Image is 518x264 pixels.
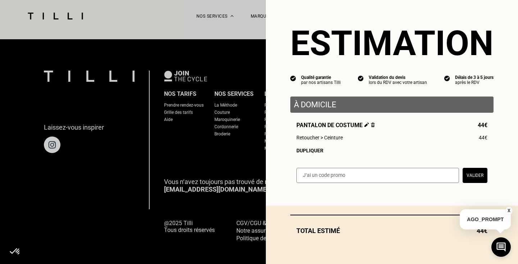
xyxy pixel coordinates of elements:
div: lors du RDV avec votre artisan [369,80,427,85]
div: Délais de 3 à 5 jours [455,75,494,80]
div: Dupliquer [296,148,487,153]
img: Éditer [364,122,369,127]
img: Supprimer [371,122,375,127]
span: Pantalon de costume [296,122,375,129]
div: Qualité garantie [301,75,341,80]
section: Estimation [290,23,494,63]
p: À domicile [294,100,490,109]
div: Validation du devis [369,75,427,80]
img: icon list info [290,75,296,81]
img: icon list info [444,75,450,81]
span: Retoucher > Ceinture [296,135,343,140]
span: 44€ [478,122,487,129]
div: par nos artisans Tilli [301,80,341,85]
div: Total estimé [290,227,494,234]
button: X [505,207,513,215]
button: Valider [463,168,487,183]
span: 44€ [479,135,487,140]
input: J‘ai un code promo [296,168,459,183]
img: icon list info [358,75,364,81]
div: après le RDV [455,80,494,85]
p: AGO_PROMPT [460,209,511,229]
